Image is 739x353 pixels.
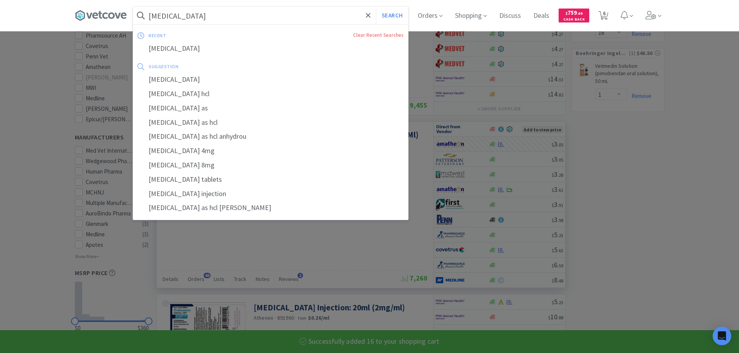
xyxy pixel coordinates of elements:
span: Cash Back [563,17,585,22]
div: [MEDICAL_DATA] as hcl [133,115,408,130]
a: Clear Recent Searches [353,32,403,38]
div: [MEDICAL_DATA] 8mg [133,158,408,172]
div: [MEDICAL_DATA] tablets [133,172,408,187]
div: [MEDICAL_DATA] as hcl [PERSON_NAME] [133,201,408,215]
div: [MEDICAL_DATA] as hcl anhydrou [133,129,408,144]
div: suggestion [149,60,291,72]
span: . 69 [577,11,583,16]
a: Deals [530,12,552,19]
div: [MEDICAL_DATA] [133,41,408,56]
button: Search [376,7,408,24]
a: 6 [595,13,611,20]
div: Open Intercom Messenger [713,327,731,345]
div: recent [149,29,260,41]
div: [MEDICAL_DATA] as [133,101,408,115]
a: Discuss [496,12,524,19]
span: $ [566,11,568,16]
a: $759.69Cash Back [559,5,589,26]
span: 759 [566,9,583,16]
div: [MEDICAL_DATA] 4mg [133,144,408,158]
div: [MEDICAL_DATA] hcl [133,87,408,101]
div: [MEDICAL_DATA] injection [133,187,408,201]
div: [MEDICAL_DATA] [133,72,408,87]
input: Search by item, sku, manufacturer, ingredient, size... [133,7,408,24]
